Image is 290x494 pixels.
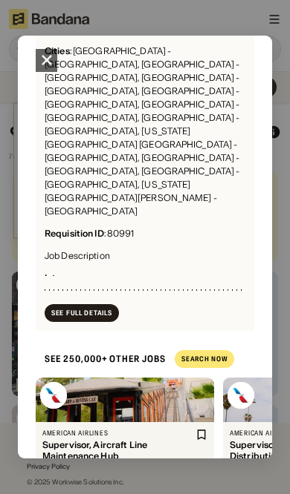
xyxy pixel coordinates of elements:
[181,355,228,362] div: Search Now
[228,382,254,409] img: American Airlines logo
[51,309,112,316] div: See Full Details
[42,429,193,438] div: American Airlines
[45,45,245,218] div: : [GEOGRAPHIC_DATA] - [GEOGRAPHIC_DATA], [GEOGRAPHIC_DATA] - [GEOGRAPHIC_DATA], [GEOGRAPHIC_DATA]...
[40,382,67,409] img: American Airlines logo
[45,228,104,239] div: Requisition ID
[45,45,70,56] div: Cities
[36,344,166,374] div: See 250,000+ other jobs
[45,227,135,240] div: : 80991
[42,440,193,461] div: Supervisor, Aircraft Line Maintenance Hub
[45,272,65,283] div: Intro
[45,249,110,263] div: Job Description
